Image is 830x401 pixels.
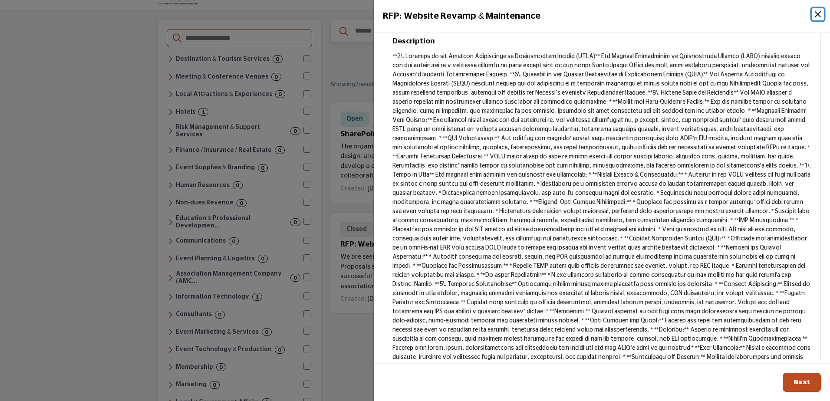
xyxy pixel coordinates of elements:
[812,8,824,20] button: Close
[383,9,540,23] h4: RFP: Website Revamp & Maintenance
[783,373,821,392] button: Next
[794,379,810,385] span: Next
[392,37,811,46] h5: Description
